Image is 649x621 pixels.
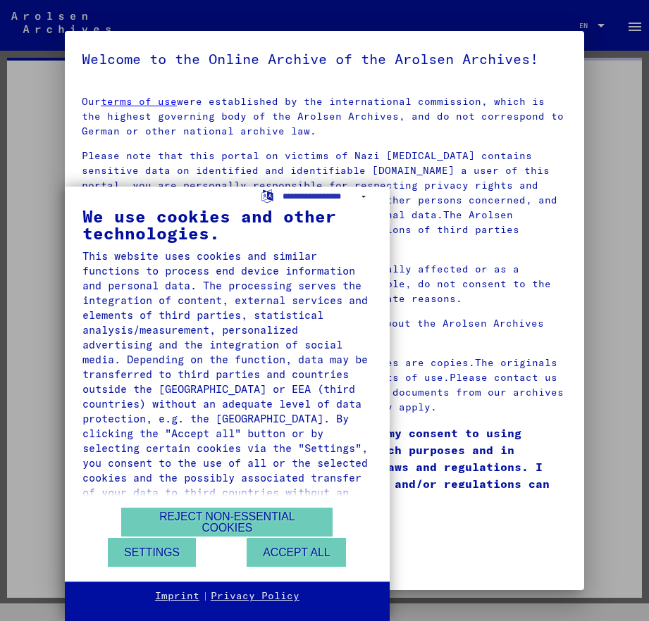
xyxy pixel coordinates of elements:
[82,249,372,515] div: This website uses cookies and similar functions to process end device information and personal da...
[155,589,199,603] a: Imprint
[82,208,372,241] div: We use cookies and other technologies.
[211,589,299,603] a: Privacy Policy
[108,538,196,567] button: Settings
[121,508,333,537] button: Reject non-essential cookies
[247,538,346,567] button: Accept all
